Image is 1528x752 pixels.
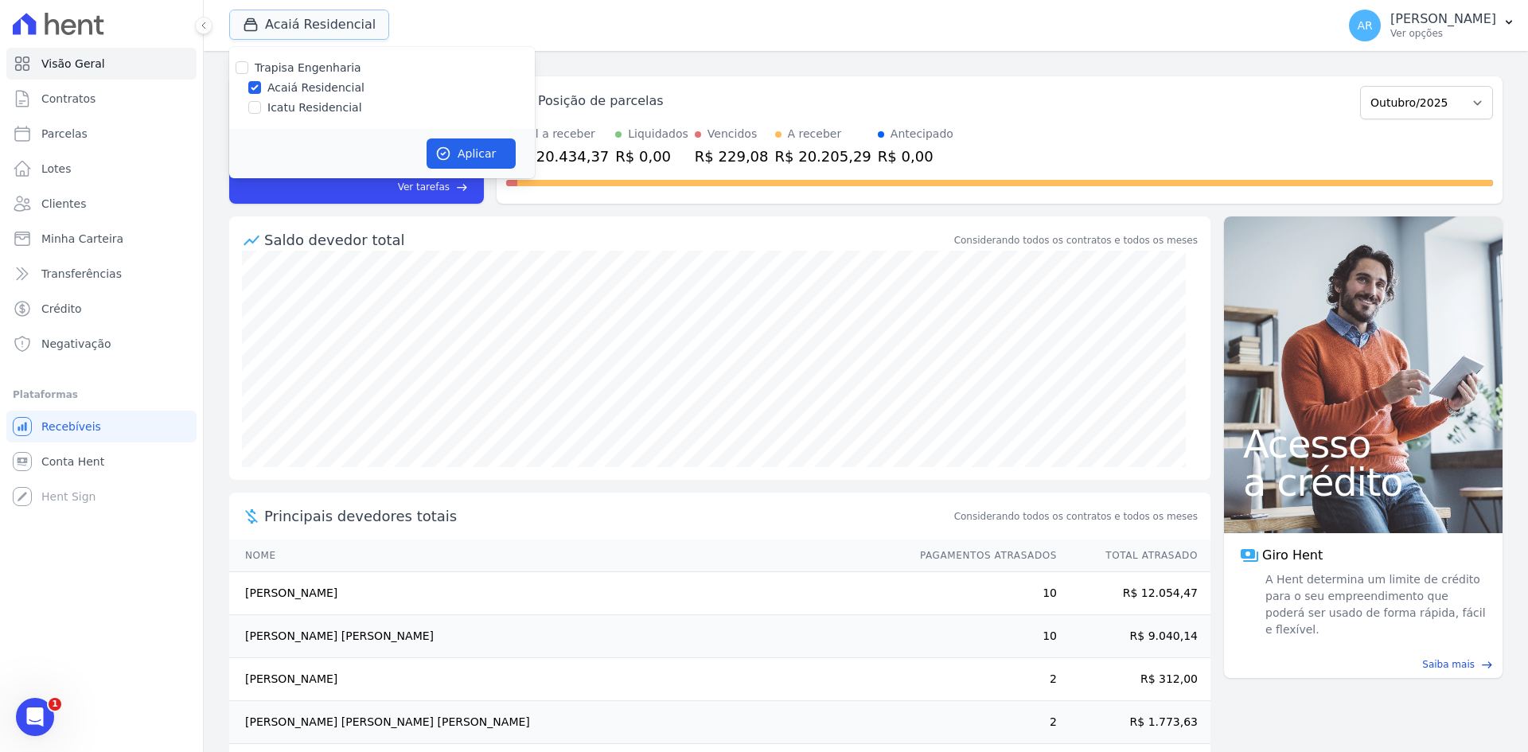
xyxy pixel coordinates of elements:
[427,138,516,169] button: Aplicar
[229,658,905,701] td: [PERSON_NAME]
[16,698,54,736] iframe: Intercom live chat
[41,266,122,282] span: Transferências
[1357,20,1372,31] span: AR
[891,126,953,142] div: Antecipado
[707,126,757,142] div: Vencidos
[41,196,86,212] span: Clientes
[41,56,105,72] span: Visão Geral
[267,99,362,116] label: Icatu Residencial
[6,48,197,80] a: Visão Geral
[1262,571,1487,638] span: A Hent determina um limite de crédito para o seu empreendimento que poderá ser usado de forma ráp...
[6,118,197,150] a: Parcelas
[6,258,197,290] a: Transferências
[513,146,609,167] div: R$ 20.434,37
[229,701,905,744] td: [PERSON_NAME] [PERSON_NAME] [PERSON_NAME]
[229,540,905,572] th: Nome
[229,572,905,615] td: [PERSON_NAME]
[6,328,197,360] a: Negativação
[6,446,197,477] a: Conta Hent
[6,188,197,220] a: Clientes
[1390,11,1496,27] p: [PERSON_NAME]
[41,301,82,317] span: Crédito
[1058,572,1210,615] td: R$ 12.054,47
[1058,615,1210,658] td: R$ 9.040,14
[905,658,1058,701] td: 2
[615,146,688,167] div: R$ 0,00
[264,229,951,251] div: Saldo devedor total
[6,293,197,325] a: Crédito
[398,180,450,194] span: Ver tarefas
[788,126,842,142] div: A receber
[41,161,72,177] span: Lotes
[954,233,1198,247] div: Considerando todos os contratos e todos os meses
[1422,657,1475,672] span: Saiba mais
[1058,658,1210,701] td: R$ 312,00
[954,509,1198,524] span: Considerando todos os contratos e todos os meses
[1234,657,1493,672] a: Saiba mais east
[1243,425,1483,463] span: Acesso
[13,385,190,404] div: Plataformas
[1058,701,1210,744] td: R$ 1.773,63
[628,126,688,142] div: Liquidados
[49,698,61,711] span: 1
[6,83,197,115] a: Contratos
[905,701,1058,744] td: 2
[1262,546,1323,565] span: Giro Hent
[6,153,197,185] a: Lotes
[264,505,951,527] span: Principais devedores totais
[1390,27,1496,40] p: Ver opções
[905,572,1058,615] td: 10
[255,61,361,74] label: Trapisa Engenharia
[1336,3,1528,48] button: AR [PERSON_NAME] Ver opções
[513,126,609,142] div: Total a receber
[41,231,123,247] span: Minha Carteira
[695,146,769,167] div: R$ 229,08
[905,540,1058,572] th: Pagamentos Atrasados
[1058,540,1210,572] th: Total Atrasado
[6,223,197,255] a: Minha Carteira
[1243,463,1483,501] span: a crédito
[41,91,95,107] span: Contratos
[41,336,111,352] span: Negativação
[6,411,197,442] a: Recebíveis
[41,126,88,142] span: Parcelas
[456,181,468,193] span: east
[229,615,905,658] td: [PERSON_NAME] [PERSON_NAME]
[229,10,389,40] button: Acaiá Residencial
[288,180,468,194] a: Ver tarefas east
[1481,659,1493,671] span: east
[41,419,101,434] span: Recebíveis
[905,615,1058,658] td: 10
[878,146,953,167] div: R$ 0,00
[267,80,364,96] label: Acaiá Residencial
[538,92,664,111] div: Posição de parcelas
[41,454,104,470] span: Conta Hent
[775,146,871,167] div: R$ 20.205,29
